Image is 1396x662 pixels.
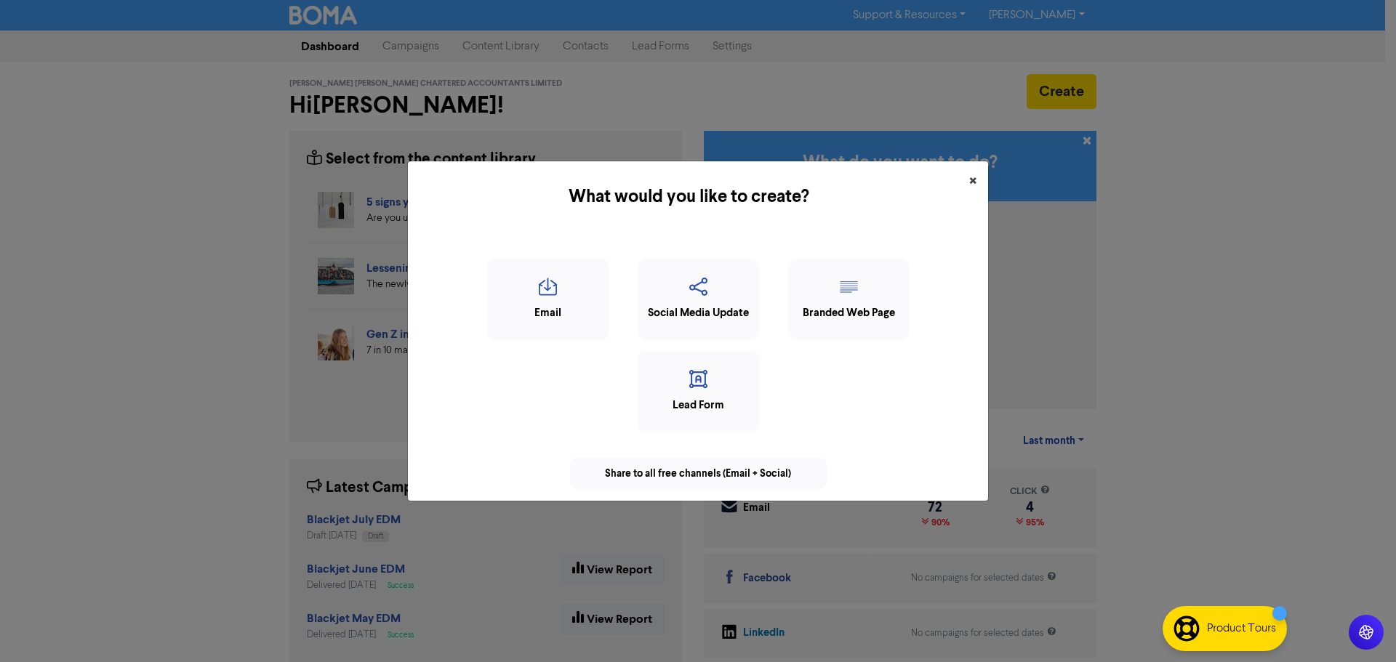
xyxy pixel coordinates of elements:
[796,305,902,322] div: Branded Web Page
[420,184,958,210] h5: What would you like to create?
[495,305,601,322] div: Email
[570,458,827,489] div: Share to all free channels (Email + Social)
[958,161,988,202] button: Close
[646,305,751,322] div: Social Media Update
[1214,505,1396,662] iframe: Chat Widget
[969,171,976,193] span: ×
[646,397,751,414] div: Lead Form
